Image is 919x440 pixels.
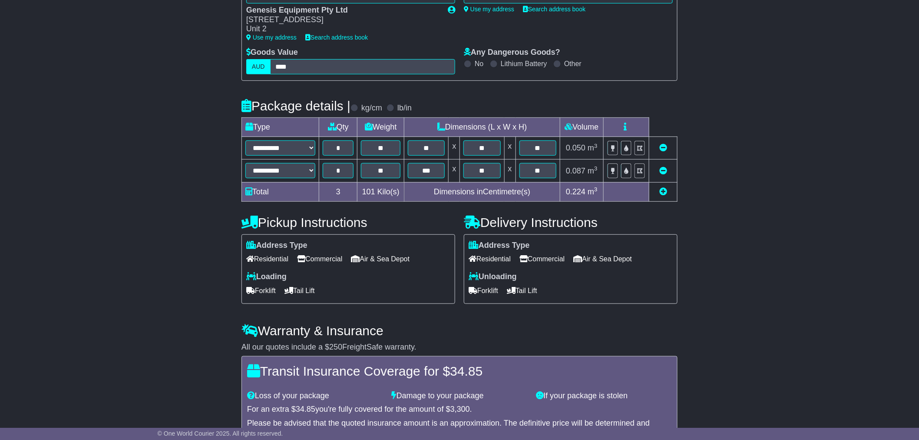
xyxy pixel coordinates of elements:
[566,187,585,196] span: 0.224
[404,118,560,137] td: Dimensions (L x W x H)
[659,143,667,152] a: Remove this item
[588,187,598,196] span: m
[450,405,470,413] span: 3,300
[246,6,439,15] div: Genesis Equipment Pty Ltd
[469,241,530,250] label: Address Type
[449,160,460,182] td: x
[404,182,560,201] td: Dimensions in Centimetre(s)
[329,343,342,351] span: 250
[242,182,319,201] td: Total
[357,118,404,137] td: Weight
[594,165,598,172] sup: 3
[450,364,483,378] span: 34.85
[246,15,439,25] div: [STREET_ADDRESS]
[158,430,283,437] span: © One World Courier 2025. All rights reserved.
[241,215,455,230] h4: Pickup Instructions
[574,252,632,266] span: Air & Sea Depot
[659,187,667,196] a: Add new item
[246,284,276,297] span: Forklift
[362,187,375,196] span: 101
[523,6,585,13] a: Search address book
[242,118,319,137] td: Type
[588,143,598,152] span: m
[464,215,678,230] h4: Delivery Instructions
[351,252,410,266] span: Air & Sea Depot
[469,272,517,282] label: Unloading
[564,60,582,68] label: Other
[241,323,678,338] h4: Warranty & Insurance
[519,252,565,266] span: Commercial
[246,241,307,250] label: Address Type
[469,252,511,266] span: Residential
[246,34,297,41] a: Use my address
[246,48,298,57] label: Goods Value
[532,391,676,401] div: If your package is stolen
[501,60,547,68] label: Lithium Battery
[305,34,368,41] a: Search address book
[449,137,460,160] td: x
[247,364,672,378] h4: Transit Insurance Coverage for $
[594,143,598,149] sup: 3
[284,284,315,297] span: Tail Lift
[464,48,560,57] label: Any Dangerous Goods?
[387,391,532,401] div: Damage to your package
[319,118,357,137] td: Qty
[594,186,598,193] sup: 3
[296,405,315,413] span: 34.85
[475,60,483,68] label: No
[241,343,678,352] div: All our quotes include a $ FreightSafe warranty.
[247,419,672,437] div: Please be advised that the quoted insurance amount is an approximation. The definitive price will...
[246,272,287,282] label: Loading
[504,160,516,182] td: x
[243,391,387,401] div: Loss of your package
[588,167,598,175] span: m
[246,24,439,34] div: Unit 2
[560,118,603,137] td: Volume
[246,252,288,266] span: Residential
[464,6,514,13] a: Use my address
[247,405,672,414] div: For an extra $ you're fully covered for the amount of $ .
[246,59,271,74] label: AUD
[397,103,412,113] label: lb/in
[361,103,382,113] label: kg/cm
[659,167,667,175] a: Remove this item
[566,167,585,175] span: 0.087
[297,252,342,266] span: Commercial
[507,284,537,297] span: Tail Lift
[566,143,585,152] span: 0.050
[504,137,516,160] td: x
[241,99,350,113] h4: Package details |
[469,284,498,297] span: Forklift
[357,182,404,201] td: Kilo(s)
[319,182,357,201] td: 3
